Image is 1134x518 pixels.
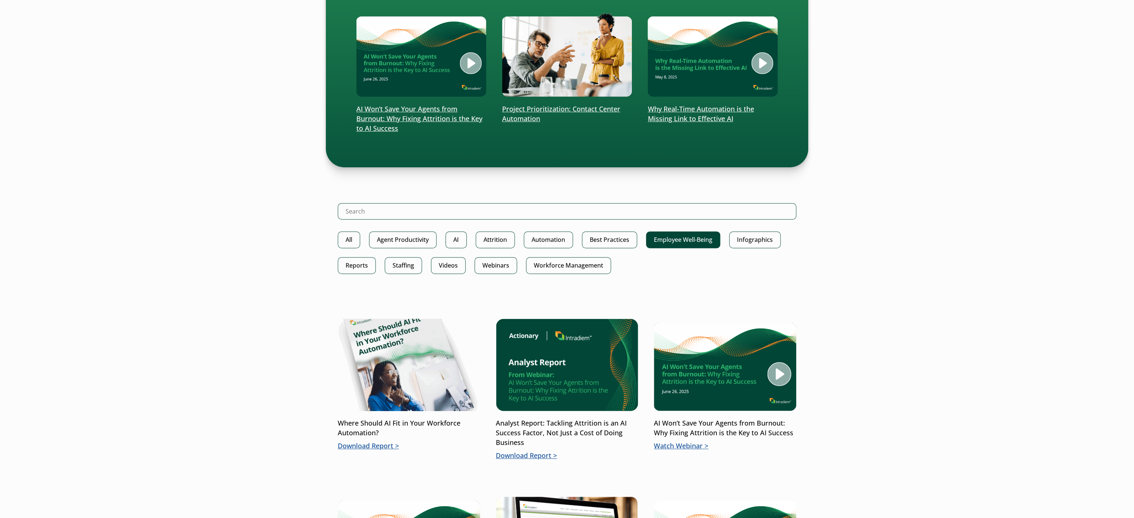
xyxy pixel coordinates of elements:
a: Workforce Management [526,257,611,274]
a: Analyst Report: Tackling Attrition is an AI Success Factor, Not Just a Cost of Doing BusinessDown... [496,319,638,461]
p: Analyst Report: Tackling Attrition is an AI Success Factor, Not Just a Cost of Doing Business [496,418,638,448]
p: AI Won’t Save Your Agents from Burnout: Why Fixing Attrition is the Key to AI Success [654,418,796,438]
p: Download Report [338,441,480,451]
a: Reports [338,257,376,274]
form: Search Intradiem [338,203,796,231]
a: Staffing [385,257,422,274]
a: Where Should AI Fit in Your Workforce Automation?Where Should AI Fit in Your Workforce Automation... [338,319,480,451]
a: Project Prioritization: Contact Center Automation [502,13,632,124]
a: AI [445,231,467,248]
p: AI Won’t Save Your Agents from Burnout: Why Fixing Attrition is the Key to AI Success [356,104,486,133]
a: Attrition [476,231,515,248]
a: Agent Productivity [369,231,437,248]
input: Search [338,203,796,219]
p: Project Prioritization: Contact Center Automation [502,104,632,124]
a: Webinars [475,257,517,274]
a: AI Won’t Save Your Agents from Burnout: Why Fixing Attrition is the Key to AI SuccessWatch Webinar [654,319,796,451]
a: All [338,231,360,248]
p: Watch Webinar [654,441,796,451]
a: Best Practices [582,231,637,248]
a: Videos [431,257,466,274]
a: AI Won’t Save Your Agents from Burnout: Why Fixing Attrition is the Key to AI Success [356,13,486,133]
a: Why Real-Time Automation is the Missing Link to Effective AI [648,13,778,124]
a: Employee Well-Being [646,231,720,248]
img: Where Should AI Fit in Your Workforce Automation? [338,319,480,411]
p: Why Real-Time Automation is the Missing Link to Effective AI [648,104,778,124]
a: Automation [524,231,573,248]
p: Download Report [496,451,638,461]
a: Infographics [729,231,781,248]
p: Where Should AI Fit in Your Workforce Automation? [338,418,480,438]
